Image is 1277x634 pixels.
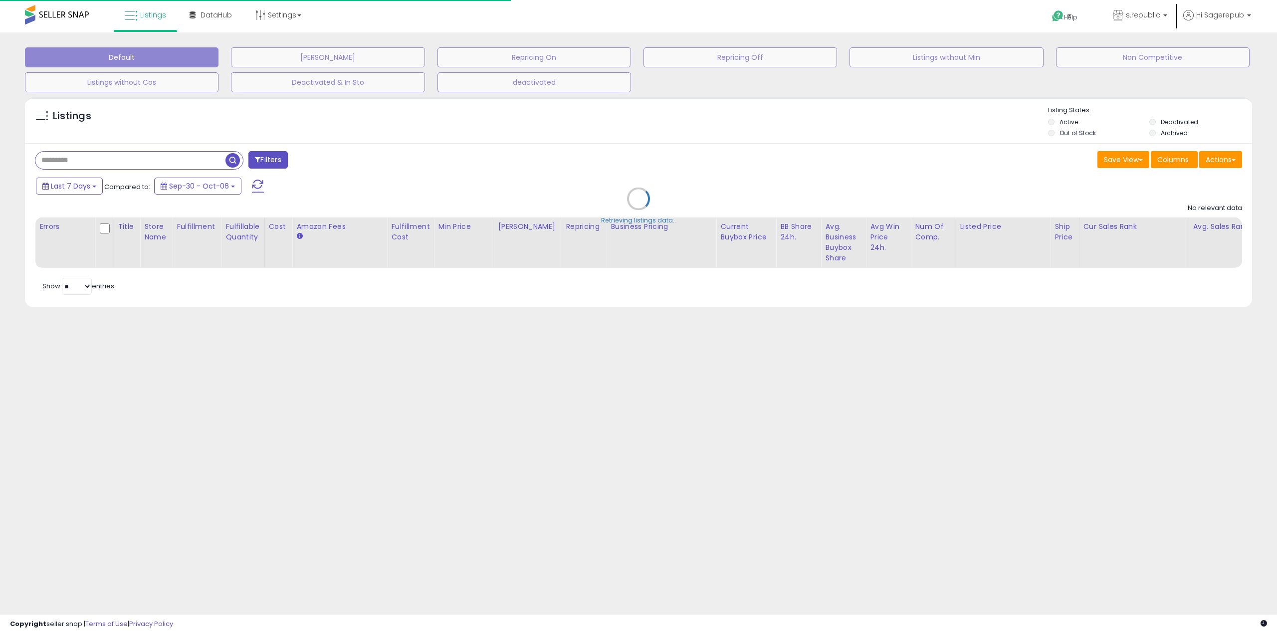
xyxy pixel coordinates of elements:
div: Retrieving listings data.. [601,216,676,225]
button: Listings without Cos [25,72,218,92]
span: s.republic [1126,10,1160,20]
span: Listings [140,10,166,20]
span: Help [1064,13,1077,21]
button: [PERSON_NAME] [231,47,425,67]
button: Repricing Off [643,47,837,67]
span: Hi Sagerepub [1196,10,1244,20]
button: Repricing On [437,47,631,67]
button: Non Competitive [1056,47,1250,67]
button: deactivated [437,72,631,92]
span: DataHub [201,10,232,20]
button: Default [25,47,218,67]
i: Get Help [1052,10,1064,22]
button: Deactivated & In Sto [231,72,425,92]
a: Hi Sagerepub [1183,10,1251,32]
a: Help [1044,2,1097,32]
button: Listings without Min [850,47,1043,67]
